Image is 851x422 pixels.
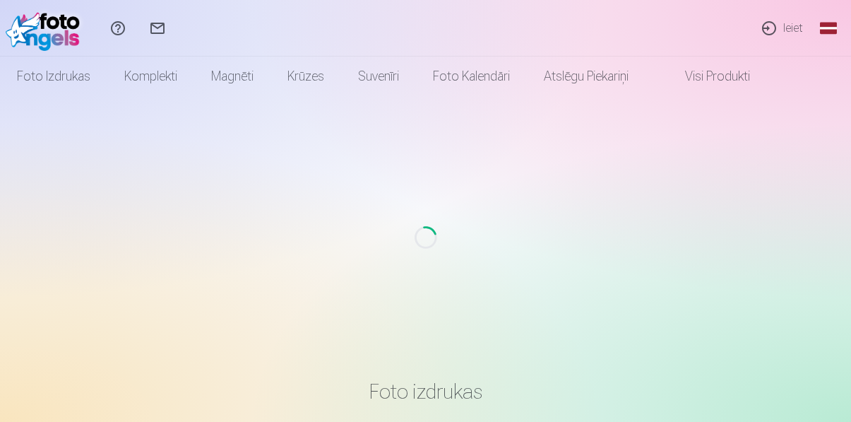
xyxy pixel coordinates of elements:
a: Visi produkti [645,57,767,96]
a: Magnēti [194,57,270,96]
a: Atslēgu piekariņi [527,57,645,96]
a: Foto kalendāri [416,57,527,96]
a: Krūzes [270,57,341,96]
a: Suvenīri [341,57,416,96]
h3: Foto izdrukas [17,379,834,404]
a: Komplekti [107,57,194,96]
img: /fa1 [6,6,87,51]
